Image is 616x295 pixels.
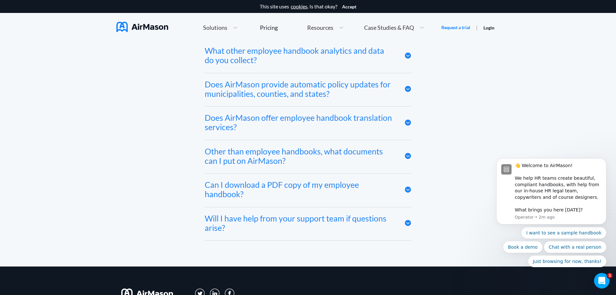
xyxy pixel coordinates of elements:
[607,273,612,278] span: 1
[260,22,278,33] a: Pricing
[203,25,227,30] span: Solutions
[476,24,478,30] span: |
[260,25,278,30] div: Pricing
[291,4,308,9] a: cookies
[594,273,610,289] iframe: Intercom live chat
[205,180,394,199] div: Can I download a PDF copy of my employee handbook?
[205,214,394,233] div: Will I have help from your support team if questions arise?
[342,4,356,9] button: Accept cookies
[116,22,168,32] img: AirMason Logo
[205,80,394,98] div: Does AirMason provide automatic policy updates for municipalities, counties, and states?
[487,153,616,271] iframe: Intercom notifications message
[483,25,494,30] a: Login
[205,113,394,132] div: Does AirMason offer employee handbook translation services?
[441,24,470,31] a: Request a trial
[364,25,414,30] span: Case Studies & FAQ
[307,25,333,30] span: Resources
[205,147,394,165] div: Other than employee handbooks, what documents can I put on AirMason?
[205,46,394,65] div: What other employee handbook analytics and data do you collect?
